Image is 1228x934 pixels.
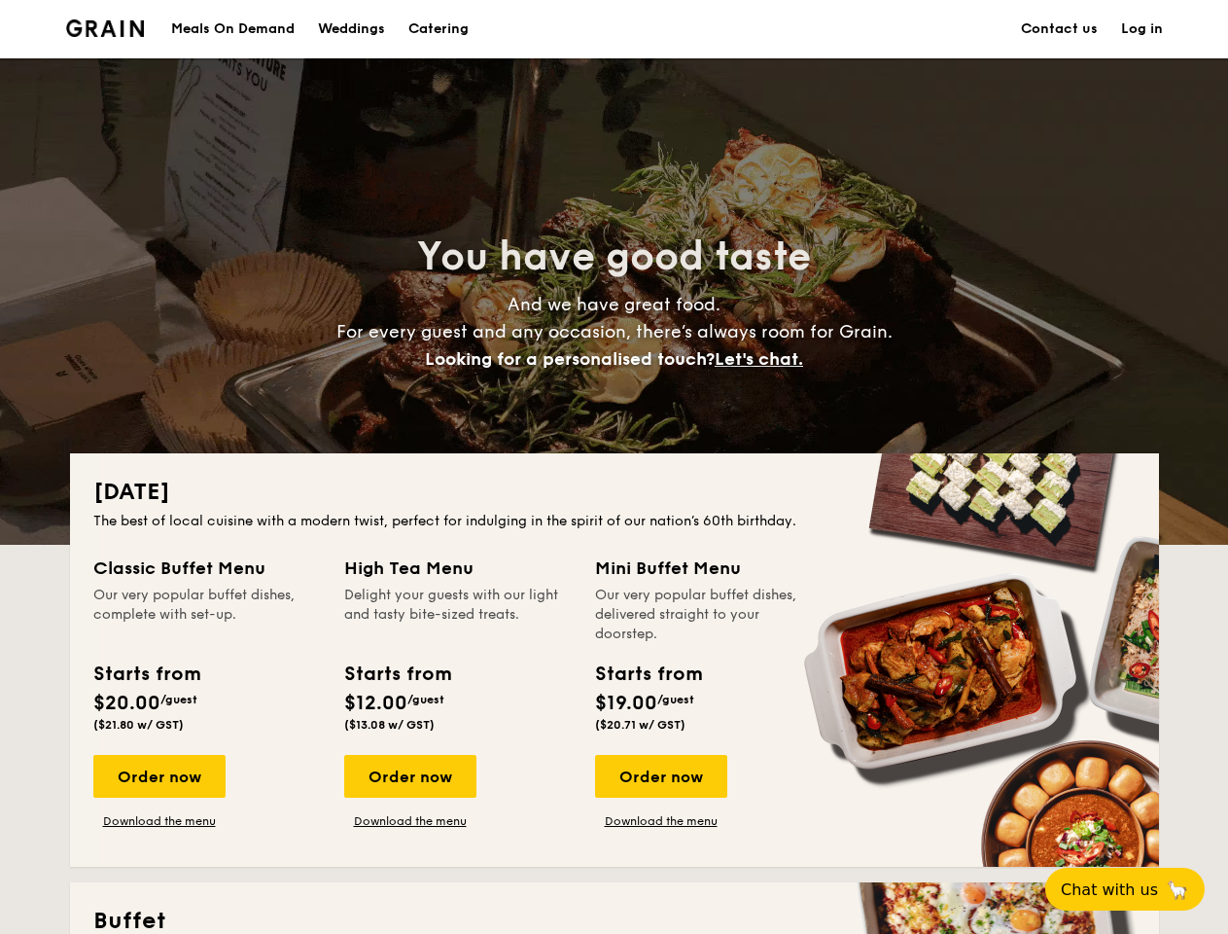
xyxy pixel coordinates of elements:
[715,348,803,370] span: Let's chat.
[595,555,823,582] div: Mini Buffet Menu
[93,586,321,644] div: Our very popular buffet dishes, complete with set-up.
[160,693,197,706] span: /guest
[657,693,694,706] span: /guest
[425,348,715,370] span: Looking for a personalised touch?
[344,692,407,715] span: $12.00
[595,718,685,732] span: ($20.71 w/ GST)
[66,19,145,37] img: Grain
[344,586,572,644] div: Delight your guests with our light and tasty bite-sized treats.
[344,660,450,689] div: Starts from
[1045,868,1205,911] button: Chat with us🦙
[595,755,727,798] div: Order now
[93,692,160,715] span: $20.00
[336,294,893,370] span: And we have great food. For every guest and any occasion, there’s always room for Grain.
[344,755,476,798] div: Order now
[93,512,1136,531] div: The best of local cuisine with a modern twist, perfect for indulging in the spirit of our nation’...
[1166,879,1189,901] span: 🦙
[93,755,226,798] div: Order now
[93,477,1136,508] h2: [DATE]
[93,555,321,582] div: Classic Buffet Menu
[93,660,199,689] div: Starts from
[344,813,476,829] a: Download the menu
[93,813,226,829] a: Download the menu
[93,718,184,732] span: ($21.80 w/ GST)
[407,693,444,706] span: /guest
[344,718,435,732] span: ($13.08 w/ GST)
[595,660,701,689] div: Starts from
[417,233,811,280] span: You have good taste
[595,692,657,715] span: $19.00
[66,19,145,37] a: Logotype
[1061,880,1158,899] span: Chat with us
[344,555,572,582] div: High Tea Menu
[595,813,727,829] a: Download the menu
[595,586,823,644] div: Our very popular buffet dishes, delivered straight to your doorstep.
